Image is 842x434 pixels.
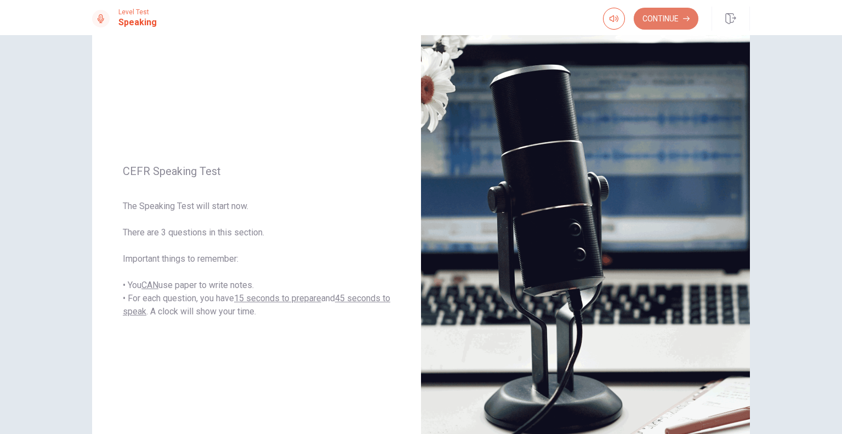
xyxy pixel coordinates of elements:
[118,8,157,16] span: Level Test
[634,8,698,30] button: Continue
[123,165,390,178] span: CEFR Speaking Test
[141,280,158,290] u: CAN
[234,293,321,303] u: 15 seconds to prepare
[118,16,157,29] h1: Speaking
[123,200,390,318] span: The Speaking Test will start now. There are 3 questions in this section. Important things to reme...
